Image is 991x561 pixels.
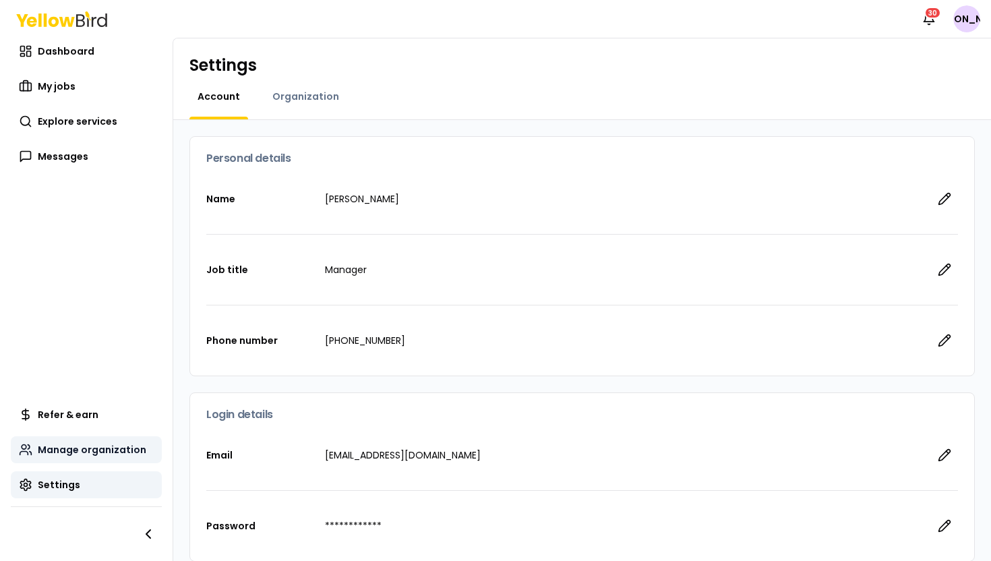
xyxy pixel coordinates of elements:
a: Manage organization [11,436,162,463]
a: Messages [11,143,162,170]
span: Messages [38,150,88,163]
span: Dashboard [38,45,94,58]
p: [EMAIL_ADDRESS][DOMAIN_NAME] [325,448,920,462]
div: 30 [924,7,941,19]
span: Account [198,90,240,103]
h3: Personal details [206,153,958,164]
a: My jobs [11,73,162,100]
button: 30 [915,5,942,32]
a: Organization [264,90,347,103]
a: Refer & earn [11,401,162,428]
a: Dashboard [11,38,162,65]
h1: Settings [189,55,975,76]
span: My jobs [38,80,76,93]
p: Manager [325,263,920,276]
p: [PHONE_NUMBER] [325,334,920,347]
span: Manage organization [38,443,146,456]
p: Job title [206,263,314,276]
p: [PERSON_NAME] [325,192,920,206]
a: Account [189,90,248,103]
p: Name [206,192,314,206]
a: Settings [11,471,162,498]
span: Explore services [38,115,117,128]
a: Explore services [11,108,162,135]
p: Email [206,448,314,462]
h3: Login details [206,409,958,420]
p: Phone number [206,334,314,347]
span: Organization [272,90,339,103]
span: Refer & earn [38,408,98,421]
span: Settings [38,478,80,492]
span: [PERSON_NAME] [953,5,980,32]
p: Password [206,519,314,533]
